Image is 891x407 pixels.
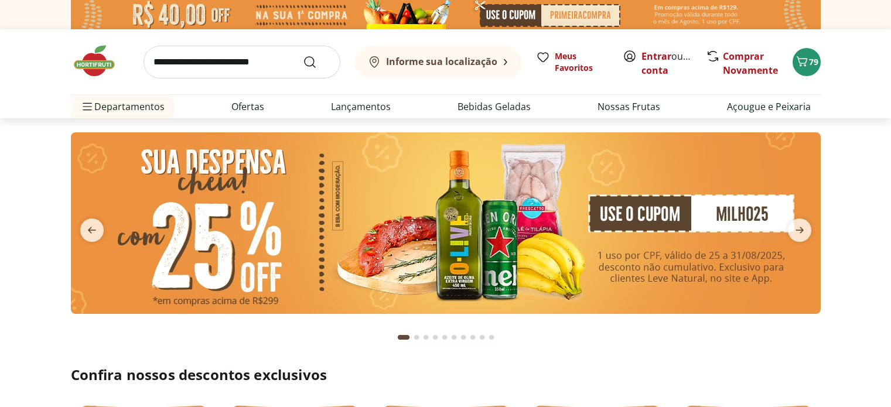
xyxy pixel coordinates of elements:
[458,100,531,114] a: Bebidas Geladas
[727,100,811,114] a: Açougue e Peixaria
[723,50,778,77] a: Comprar Novamente
[386,55,497,68] b: Informe sua localização
[536,50,609,74] a: Meus Favoritos
[71,132,821,314] img: cupom
[421,323,431,351] button: Go to page 3 from fs-carousel
[641,50,671,63] a: Entrar
[477,323,487,351] button: Go to page 9 from fs-carousel
[354,46,522,78] button: Informe sua localização
[641,49,694,77] span: ou
[555,50,609,74] span: Meus Favoritos
[80,93,94,121] button: Menu
[412,323,421,351] button: Go to page 2 from fs-carousel
[144,46,340,78] input: search
[440,323,449,351] button: Go to page 5 from fs-carousel
[231,100,264,114] a: Ofertas
[468,323,477,351] button: Go to page 8 from fs-carousel
[80,93,165,121] span: Departamentos
[449,323,459,351] button: Go to page 6 from fs-carousel
[598,100,660,114] a: Nossas Frutas
[487,323,496,351] button: Go to page 10 from fs-carousel
[431,323,440,351] button: Go to page 4 from fs-carousel
[71,218,113,242] button: previous
[303,55,331,69] button: Submit Search
[641,50,706,77] a: Criar conta
[71,43,129,78] img: Hortifruti
[779,218,821,242] button: next
[395,323,412,351] button: Current page from fs-carousel
[793,48,821,76] button: Carrinho
[71,365,821,384] h2: Confira nossos descontos exclusivos
[809,56,818,67] span: 79
[331,100,391,114] a: Lançamentos
[459,323,468,351] button: Go to page 7 from fs-carousel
